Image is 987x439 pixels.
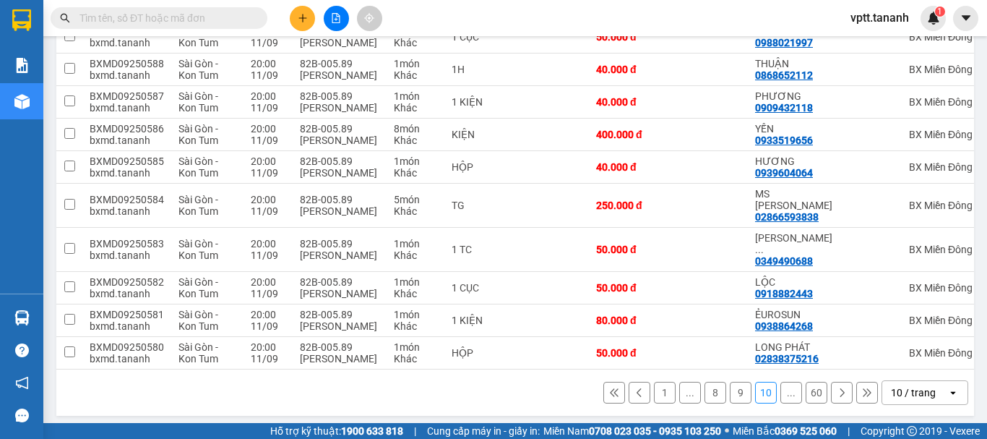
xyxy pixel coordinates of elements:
span: notification [15,376,29,390]
div: 0933519656 [755,135,813,146]
div: 82B-005.89 [300,194,379,205]
span: plus [298,13,308,23]
div: 1 KIỆN [452,315,502,326]
div: 82B-005.89 [300,309,379,320]
svg: open [947,387,959,398]
div: 20:00 [251,194,285,205]
div: [PERSON_NAME] [300,205,379,217]
span: Sài Gòn - Kon Tum [178,155,218,179]
div: 50.000 đ [596,347,668,359]
button: ... [679,382,701,404]
div: 1 món [394,309,437,320]
div: 20:00 [251,58,285,69]
div: LƯƠNG HOÀNG FOOD [755,232,832,255]
strong: 0369 525 060 [775,425,837,437]
div: HỘP [452,347,502,359]
div: KIỆN [452,129,502,140]
button: 1 [654,382,676,404]
div: 20:00 [251,123,285,135]
div: 20:00 [251,309,285,320]
div: 0868652112 [755,69,813,81]
div: HƯƠNG [755,155,832,167]
span: file-add [331,13,341,23]
div: 02866593838 [755,211,819,223]
span: ... [755,244,764,255]
span: vptt.tananh [839,9,921,27]
div: bxmd.tananh [90,167,164,179]
button: file-add [324,6,349,31]
div: 0909432118 [755,102,813,114]
div: 0939604064 [755,167,813,179]
div: LONG PHÁT [755,341,832,353]
div: 400.000 đ [596,129,668,140]
img: warehouse-icon [14,310,30,325]
span: Sài Gòn - Kon Tum [178,123,218,146]
span: | [848,423,850,439]
div: 50.000 đ [596,31,668,43]
span: ⚪️ [725,428,729,434]
div: MS LIÊN [755,188,832,211]
div: 11/09 [251,353,285,365]
div: 11/09 [251,135,285,146]
button: plus [290,6,315,31]
div: 20:00 [251,238,285,250]
div: ẺUROSUN [755,309,832,320]
input: Tìm tên, số ĐT hoặc mã đơn [79,10,250,26]
button: aim [357,6,382,31]
div: [PERSON_NAME] [300,353,379,365]
div: 02838375216 [755,353,819,365]
img: icon-new-feature [927,12,940,25]
span: Sài Gòn - Kon Tum [178,194,218,217]
span: Cung cấp máy in - giấy in: [427,423,540,439]
div: 82B-005.89 [300,58,379,69]
span: Sài Gòn - Kon Tum [178,58,218,81]
div: Khác [394,288,437,299]
button: 60 [806,382,827,404]
div: 20:00 [251,341,285,353]
div: 50.000 đ [596,282,668,294]
div: [PERSON_NAME] [300,250,379,261]
button: 8 [704,382,726,404]
div: 40.000 đ [596,64,668,75]
div: BXMD09250582 [90,276,164,288]
div: 0918882443 [755,288,813,299]
div: 1 món [394,238,437,250]
div: 11/09 [251,288,285,299]
span: Sài Gòn - Kon Tum [178,276,218,299]
div: bxmd.tananh [90,250,164,261]
div: 0988021997 [755,37,813,48]
span: copyright [907,426,917,436]
div: bxmd.tananh [90,102,164,114]
span: Sài Gòn - Kon Tum [178,341,218,365]
div: Khác [394,250,437,261]
div: BXMD09250587 [90,90,164,102]
div: BXMD09250581 [90,309,164,320]
div: 82B-005.89 [300,238,379,250]
div: [PERSON_NAME] [300,37,379,48]
div: 250.000 đ [596,200,668,211]
div: 1 món [394,58,437,69]
span: search [60,13,70,23]
div: [PERSON_NAME] [300,288,379,299]
div: [PERSON_NAME] [300,135,379,146]
div: Khác [394,135,437,146]
div: LỘC [755,276,832,288]
span: caret-down [960,12,973,25]
div: 11/09 [251,69,285,81]
span: | [414,423,416,439]
div: THUẬN [755,58,832,69]
sup: 1 [935,7,945,17]
img: solution-icon [14,58,30,73]
div: [PERSON_NAME] [300,167,379,179]
button: ... [780,382,802,404]
div: [PERSON_NAME] [300,320,379,332]
div: [PERSON_NAME] [300,102,379,114]
div: BXMD09250584 [90,194,164,205]
div: 1 món [394,276,437,288]
span: Miền Bắc [733,423,837,439]
button: 9 [730,382,751,404]
div: Khác [394,320,437,332]
div: [PERSON_NAME] [300,69,379,81]
div: 11/09 [251,320,285,332]
span: aim [364,13,374,23]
